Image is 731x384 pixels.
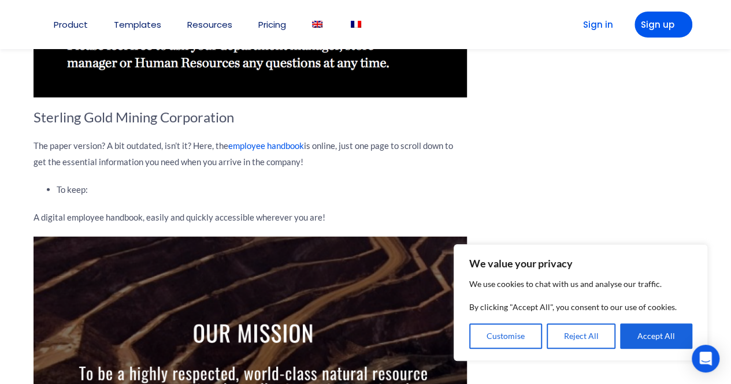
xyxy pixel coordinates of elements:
[634,12,692,38] a: Sign up
[34,137,467,170] p: The paper version? A bit outdated, isn’t it? Here, the is online, just one page to scroll down to...
[57,181,467,197] li: To keep:
[692,345,719,372] div: Open Intercom Messenger
[547,323,616,349] button: Reject All
[469,300,692,314] p: By clicking "Accept All", you consent to our use of cookies.
[258,20,286,29] a: Pricing
[54,20,88,29] a: Product
[34,209,467,225] p: A digital employee handbook, easily and quickly accessible wherever you are!
[469,277,692,291] p: We use cookies to chat with us and analyse our traffic.
[114,20,161,29] a: Templates
[312,21,322,28] img: English
[187,20,232,29] a: Resources
[228,140,304,151] a: employee handbook
[565,12,623,38] a: Sign in
[620,323,692,349] button: Accept All
[469,256,692,270] p: We value your privacy
[351,21,361,28] img: French
[34,109,467,126] h4: Sterling Gold Mining Corporation
[469,323,542,349] button: Customise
